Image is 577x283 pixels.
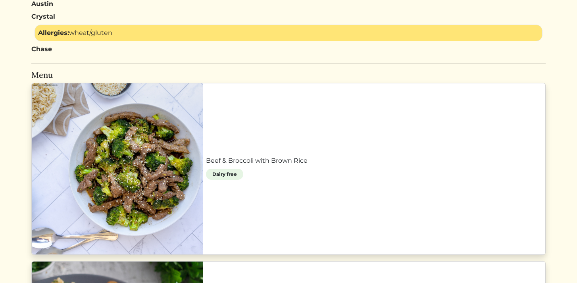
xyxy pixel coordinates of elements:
div: wheat/gluten [35,25,542,41]
a: Beef & Broccoli with Brown Rice [206,156,542,166]
strong: Crystal [31,13,55,20]
strong: Chase [31,45,52,53]
strong: Allergies: [38,29,69,37]
h5: Menu [31,70,546,80]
